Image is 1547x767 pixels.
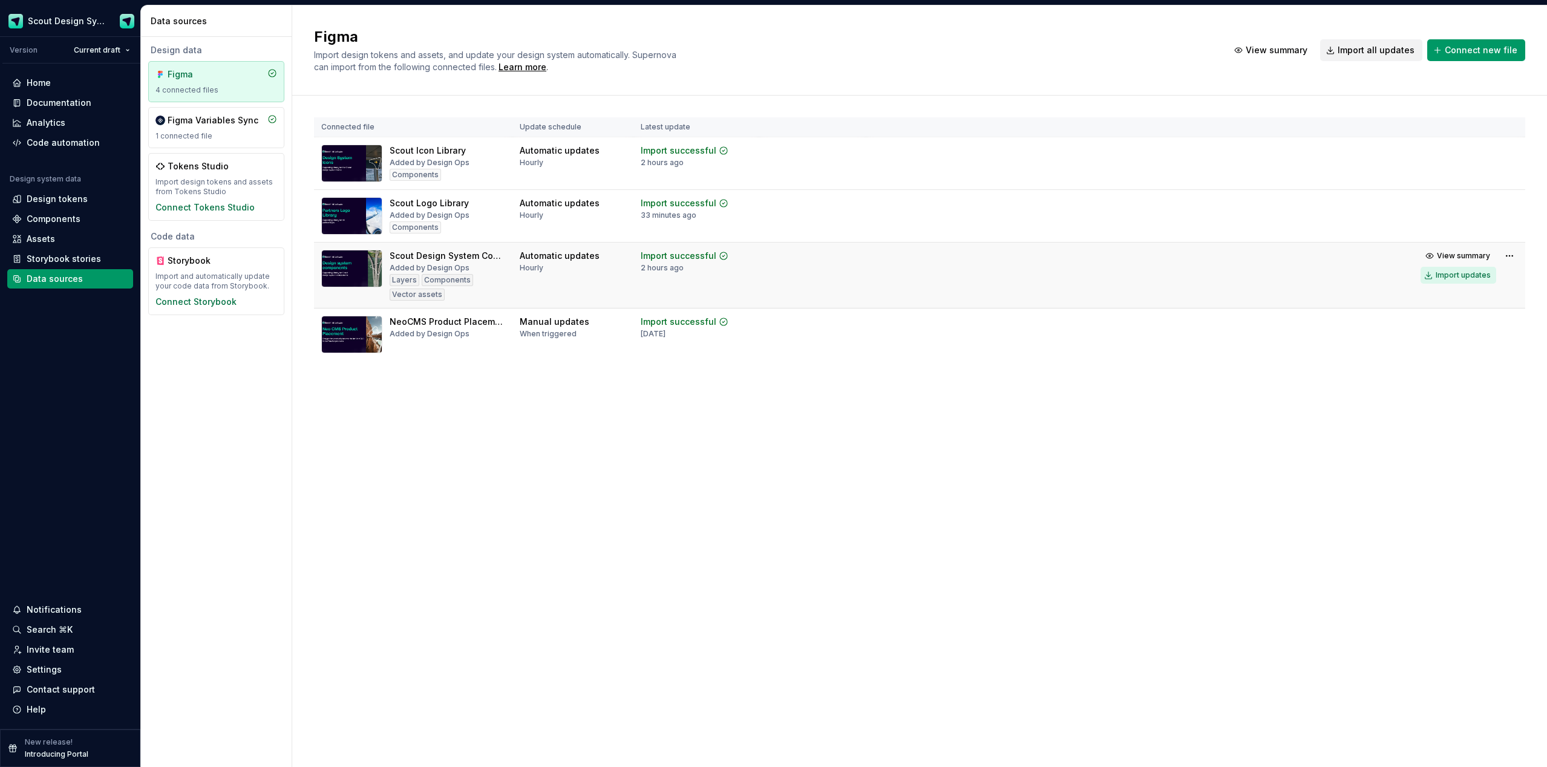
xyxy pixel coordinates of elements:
[7,113,133,132] a: Analytics
[390,289,445,301] div: Vector assets
[7,269,133,289] a: Data sources
[27,193,88,205] div: Design tokens
[1421,267,1496,284] button: Import updates
[390,211,469,220] div: Added by Design Ops
[641,145,716,157] div: Import successful
[28,15,105,27] div: Scout Design System
[27,117,65,129] div: Analytics
[1445,44,1517,56] span: Connect new file
[27,137,100,149] div: Code automation
[641,316,716,328] div: Import successful
[25,737,73,747] p: New release!
[641,250,716,262] div: Import successful
[27,213,80,225] div: Components
[27,664,62,676] div: Settings
[390,158,469,168] div: Added by Design Ops
[1436,270,1491,280] div: Import updates
[390,263,469,273] div: Added by Design Ops
[27,273,83,285] div: Data sources
[633,117,759,137] th: Latest update
[10,45,38,55] div: Version
[7,680,133,699] button: Contact support
[390,250,505,262] div: Scout Design System Components
[520,316,589,328] div: Manual updates
[7,600,133,619] button: Notifications
[168,160,229,172] div: Tokens Studio
[168,255,226,267] div: Storybook
[27,97,91,109] div: Documentation
[7,620,133,639] button: Search ⌘K
[497,63,548,72] span: .
[7,640,133,659] a: Invite team
[390,221,441,233] div: Components
[148,44,284,56] div: Design data
[27,703,46,716] div: Help
[520,263,543,273] div: Hourly
[1421,247,1496,264] button: View summary
[155,272,277,291] div: Import and automatically update your code data from Storybook.
[148,247,284,315] a: StorybookImport and automatically update your code data from Storybook.Connect Storybook
[7,189,133,209] a: Design tokens
[148,230,284,243] div: Code data
[155,131,277,141] div: 1 connected file
[148,153,284,221] a: Tokens StudioImport design tokens and assets from Tokens StudioConnect Tokens Studio
[155,201,255,214] button: Connect Tokens Studio
[390,197,469,209] div: Scout Logo Library
[641,211,696,220] div: 33 minutes ago
[390,329,469,339] div: Added by Design Ops
[151,15,287,27] div: Data sources
[1320,39,1422,61] button: Import all updates
[520,211,543,220] div: Hourly
[1437,251,1490,261] span: View summary
[520,158,543,168] div: Hourly
[314,27,1214,47] h2: Figma
[27,684,95,696] div: Contact support
[499,61,546,73] a: Learn more
[27,644,74,656] div: Invite team
[27,604,82,616] div: Notifications
[25,749,88,759] p: Introducing Portal
[155,177,277,197] div: Import design tokens and assets from Tokens Studio
[7,133,133,152] a: Code automation
[1427,39,1525,61] button: Connect new file
[10,174,81,184] div: Design system data
[68,42,136,59] button: Current draft
[641,263,684,273] div: 2 hours ago
[168,68,226,80] div: Figma
[7,209,133,229] a: Components
[7,229,133,249] a: Assets
[8,14,23,28] img: e611c74b-76fc-4ef0-bafa-dc494cd4cb8a.png
[520,250,600,262] div: Automatic updates
[7,249,133,269] a: Storybook stories
[27,77,51,89] div: Home
[27,233,55,245] div: Assets
[314,50,679,72] span: Import design tokens and assets, and update your design system automatically. Supernova can impor...
[520,197,600,209] div: Automatic updates
[74,45,120,55] span: Current draft
[168,114,258,126] div: Figma Variables Sync
[520,329,577,339] div: When triggered
[641,329,666,339] div: [DATE]
[512,117,633,137] th: Update schedule
[2,8,138,34] button: Scout Design SystemDesign Ops
[155,85,277,95] div: 4 connected files
[7,93,133,113] a: Documentation
[148,61,284,102] a: Figma4 connected files
[390,316,505,328] div: NeoCMS Product Placement
[390,145,466,157] div: Scout Icon Library
[520,145,600,157] div: Automatic updates
[7,73,133,93] a: Home
[1246,44,1307,56] span: View summary
[27,253,101,265] div: Storybook stories
[314,117,512,137] th: Connected file
[155,296,237,308] button: Connect Storybook
[148,107,284,148] a: Figma Variables Sync1 connected file
[7,700,133,719] button: Help
[1228,39,1315,61] button: View summary
[641,197,716,209] div: Import successful
[641,158,684,168] div: 2 hours ago
[27,624,73,636] div: Search ⌘K
[1338,44,1415,56] span: Import all updates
